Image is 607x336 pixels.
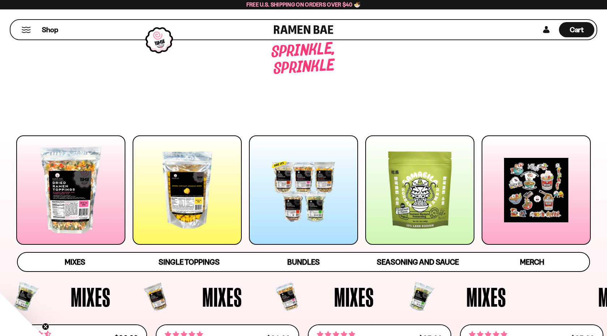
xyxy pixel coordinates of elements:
[559,20,594,39] div: Cart
[132,253,246,271] a: Single Toppings
[246,253,361,271] a: Bundles
[65,257,85,266] span: Mixes
[159,257,220,266] span: Single Toppings
[570,25,584,34] span: Cart
[42,22,58,37] a: Shop
[377,257,459,266] span: Seasoning and Sauce
[21,27,31,33] button: Mobile Menu Trigger
[202,283,242,310] span: Mixes
[246,1,361,8] span: Free U.S. Shipping on Orders over $40 🍜
[361,253,475,271] a: Seasoning and Sauce
[42,323,49,330] button: Close teaser
[42,25,58,35] span: Shop
[71,283,111,310] span: Mixes
[287,257,320,266] span: Bundles
[18,253,132,271] a: Mixes
[475,253,589,271] a: Merch
[334,283,374,310] span: Mixes
[520,257,544,266] span: Merch
[466,283,506,310] span: Mixes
